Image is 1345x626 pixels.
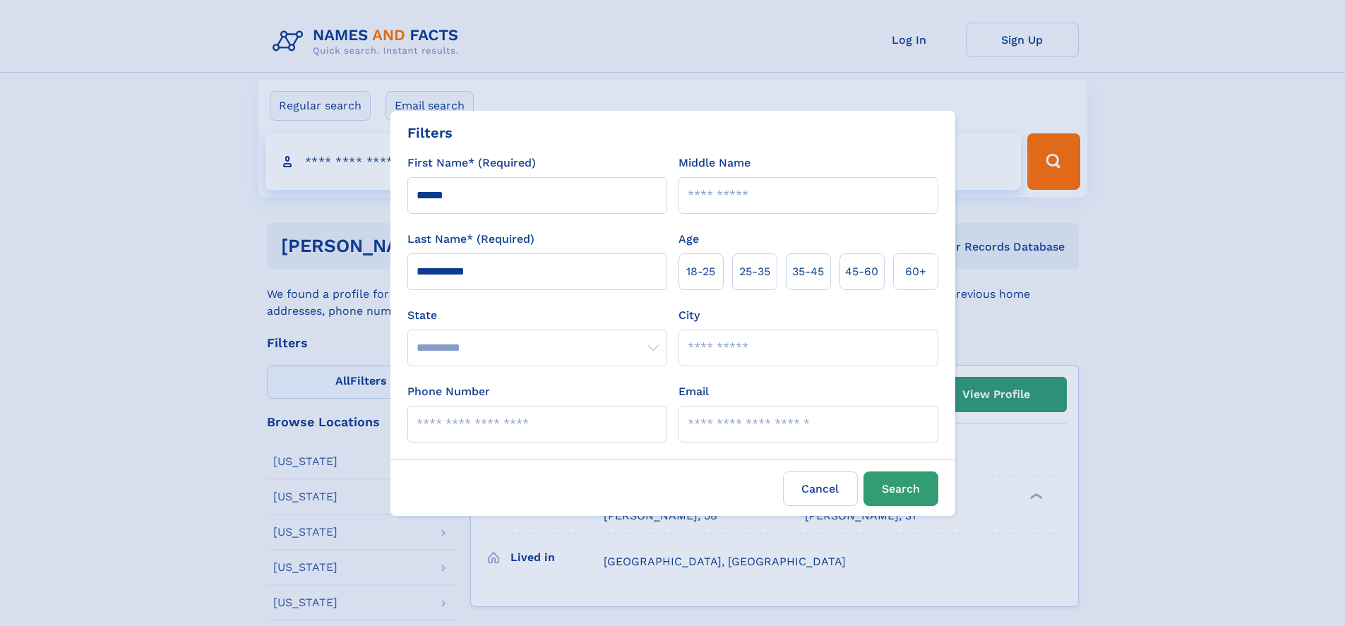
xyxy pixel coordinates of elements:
[739,263,770,280] span: 25‑35
[407,155,536,171] label: First Name* (Required)
[686,263,715,280] span: 18‑25
[905,263,926,280] span: 60+
[679,155,751,171] label: Middle Name
[845,263,878,280] span: 45‑60
[407,383,490,400] label: Phone Number
[679,383,709,400] label: Email
[679,307,700,324] label: City
[792,263,824,280] span: 35‑45
[407,122,453,143] div: Filters
[407,307,667,324] label: State
[863,471,938,506] button: Search
[407,231,534,248] label: Last Name* (Required)
[783,471,858,506] label: Cancel
[679,231,699,248] label: Age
